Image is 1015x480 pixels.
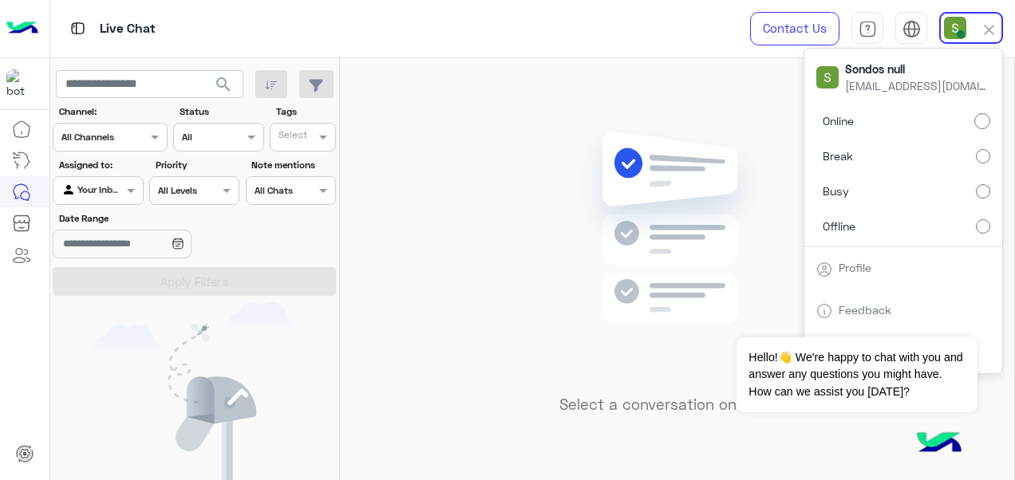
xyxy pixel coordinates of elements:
span: [EMAIL_ADDRESS][DOMAIN_NAME] [845,77,989,94]
span: Busy [823,183,849,199]
img: 923305001092802 [6,69,35,98]
span: Break [823,148,853,164]
img: Logo [6,12,38,45]
img: tab [816,262,832,277]
img: no messages [562,119,792,384]
label: Note mentions [251,158,334,172]
p: Live Chat [100,18,156,40]
img: hulul-logo.png [911,416,967,472]
img: userImage [816,66,839,89]
img: tab [902,20,921,38]
label: Assigned to: [59,158,141,172]
span: Hello!👋 We're happy to chat with you and answer any questions you might have. How can we assist y... [737,337,977,412]
label: Priority [156,158,238,172]
button: search [204,70,243,104]
input: Break [976,149,990,163]
a: Contact Us [750,12,839,45]
label: Channel: [59,104,166,119]
h5: Select a conversation on the left [559,395,795,414]
button: Apply Filters [53,267,336,296]
span: Online [823,112,854,129]
a: Profile [839,261,871,274]
img: userImage [944,17,966,39]
label: Date Range [59,211,238,226]
img: tab [68,18,88,38]
img: tab [859,20,877,38]
label: Status [180,104,262,119]
input: Busy [976,184,990,199]
a: tab [851,12,883,45]
img: close [980,21,998,39]
span: Sondos null [845,61,989,77]
input: Offline [976,219,990,234]
label: Tags [276,104,334,119]
span: search [214,75,233,94]
div: Select [276,128,307,146]
input: Online [974,113,990,129]
span: Offline [823,218,855,234]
